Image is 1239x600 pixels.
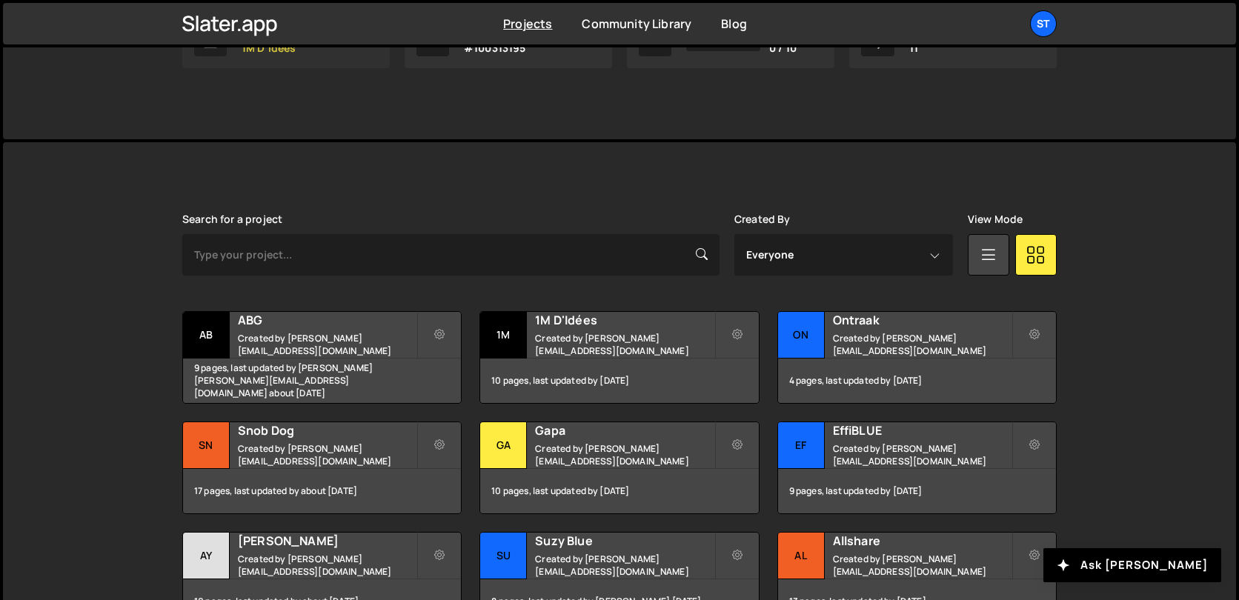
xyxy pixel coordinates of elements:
div: Al [778,533,825,579]
small: Created by [PERSON_NAME][EMAIL_ADDRESS][DOMAIN_NAME] [535,442,714,467]
label: View Mode [968,213,1023,225]
small: Created by [PERSON_NAME][EMAIL_ADDRESS][DOMAIN_NAME] [833,332,1012,357]
h2: Snob Dog [238,422,416,439]
a: Community Library [582,16,691,32]
small: Created by [PERSON_NAME][EMAIL_ADDRESS][DOMAIN_NAME] [833,553,1012,578]
a: Blog [721,16,747,32]
button: Ask [PERSON_NAME] [1043,548,1221,582]
div: 1M [480,312,527,359]
div: 17 pages, last updated by about [DATE] [183,469,461,513]
span: 0 / 10 [769,42,797,54]
a: Ef EffiBLUE Created by [PERSON_NAME][EMAIL_ADDRESS][DOMAIN_NAME] 9 pages, last updated by [DATE] [777,421,1057,514]
div: Ay [183,533,230,579]
p: #100313195 [464,42,526,54]
div: 4 pages, last updated by [DATE] [778,359,1056,403]
div: AB [183,312,230,359]
small: Created by [PERSON_NAME][EMAIL_ADDRESS][DOMAIN_NAME] [238,442,416,467]
input: Type your project... [182,234,720,276]
small: Created by [PERSON_NAME][EMAIL_ADDRESS][DOMAIN_NAME] [535,553,714,578]
p: 11 [909,42,980,54]
div: 10 pages, last updated by [DATE] [480,359,758,403]
p: 1M D'Idées [242,42,303,54]
div: On [778,312,825,359]
h2: ABG [238,312,416,328]
div: Sn [183,422,230,469]
a: On Ontraak Created by [PERSON_NAME][EMAIL_ADDRESS][DOMAIN_NAME] 4 pages, last updated by [DATE] [777,311,1057,404]
div: 9 pages, last updated by [PERSON_NAME] [PERSON_NAME][EMAIL_ADDRESS][DOMAIN_NAME] about [DATE] [183,359,461,403]
a: Ga Gapa Created by [PERSON_NAME][EMAIL_ADDRESS][DOMAIN_NAME] 10 pages, last updated by [DATE] [479,421,759,514]
div: 10 pages, last updated by [DATE] [480,469,758,513]
div: 9 pages, last updated by [DATE] [778,469,1056,513]
a: Projects [503,16,552,32]
small: Created by [PERSON_NAME][EMAIL_ADDRESS][DOMAIN_NAME] [833,442,1012,467]
a: AB ABG Created by [PERSON_NAME][EMAIL_ADDRESS][DOMAIN_NAME] 9 pages, last updated by [PERSON_NAME... [182,311,462,404]
h2: EffiBLUE [833,422,1012,439]
h2: Ontraak [833,312,1012,328]
a: St [1030,10,1057,37]
h2: Allshare [833,533,1012,549]
div: Ga [480,422,527,469]
label: Search for a project [182,213,282,225]
small: Created by [PERSON_NAME][EMAIL_ADDRESS][DOMAIN_NAME] [238,332,416,357]
small: Created by [PERSON_NAME][EMAIL_ADDRESS][DOMAIN_NAME] [535,332,714,357]
label: Created By [734,213,791,225]
div: Ef [778,422,825,469]
h2: 1M D'Idées [535,312,714,328]
h2: Gapa [535,422,714,439]
h2: Suzy Blue [535,533,714,549]
a: Sn Snob Dog Created by [PERSON_NAME][EMAIL_ADDRESS][DOMAIN_NAME] 17 pages, last updated by about ... [182,421,462,514]
small: Created by [PERSON_NAME][EMAIL_ADDRESS][DOMAIN_NAME] [238,553,416,578]
div: Su [480,533,527,579]
a: 1M 1M D'Idées Created by [PERSON_NAME][EMAIL_ADDRESS][DOMAIN_NAME] 10 pages, last updated by [DATE] [479,311,759,404]
h2: [PERSON_NAME] [238,533,416,549]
